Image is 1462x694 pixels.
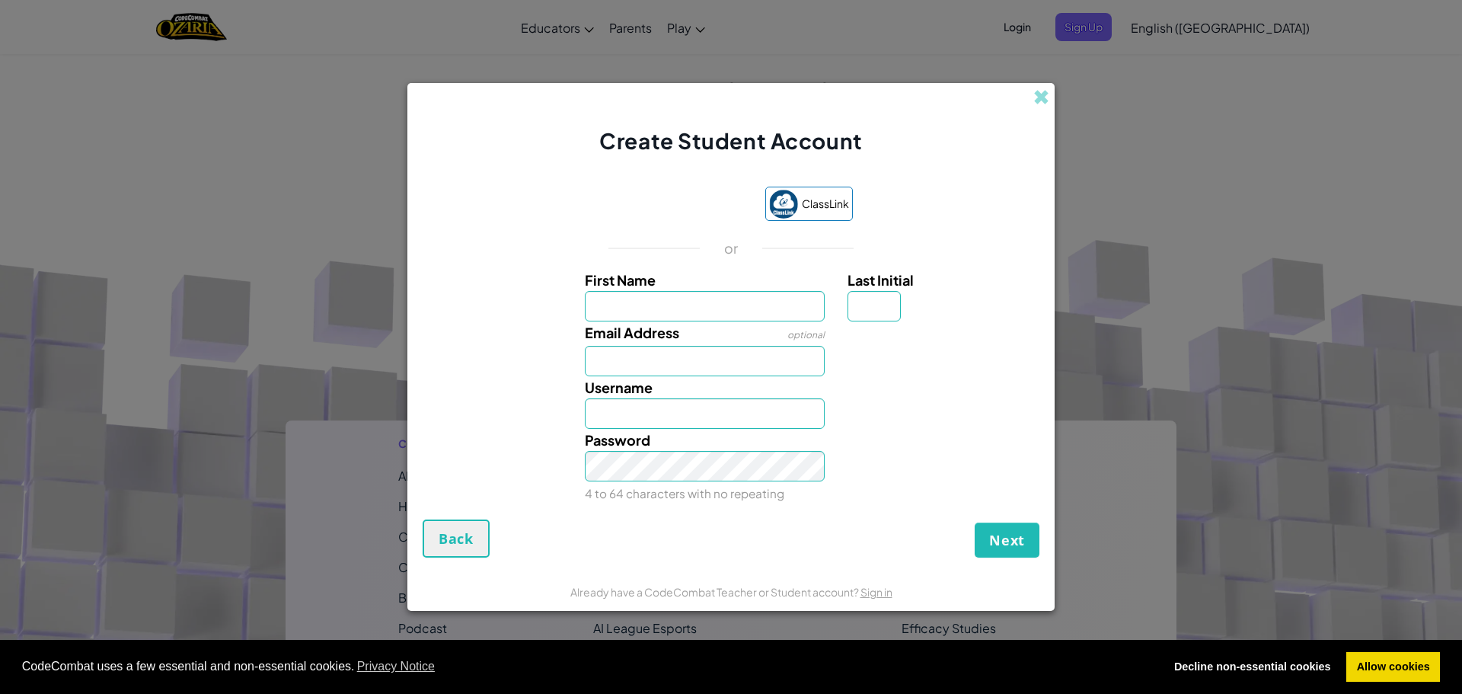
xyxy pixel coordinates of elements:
a: deny cookies [1164,652,1341,683]
span: Already have a CodeCombat Teacher or Student account? [570,585,860,599]
iframe: Sign in with Google Button [602,188,758,222]
button: Next [975,523,1039,558]
button: Back [423,520,490,558]
a: learn more about cookies [355,655,438,678]
span: Back [439,529,474,548]
p: or [724,239,739,257]
span: CodeCombat uses a few essential and non-essential cookies. [22,655,1152,678]
a: allow cookies [1346,652,1440,683]
span: Email Address [585,324,679,341]
a: Sign in [860,585,892,599]
span: Last Initial [848,271,914,289]
small: 4 to 64 characters with no repeating [585,486,784,501]
span: Username [585,379,653,396]
span: Next [989,531,1025,549]
span: optional [787,329,825,341]
span: Password [585,431,650,449]
span: Create Student Account [599,127,862,154]
img: classlink-logo-small.png [769,190,798,219]
span: ClassLink [802,193,849,215]
span: First Name [585,271,656,289]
